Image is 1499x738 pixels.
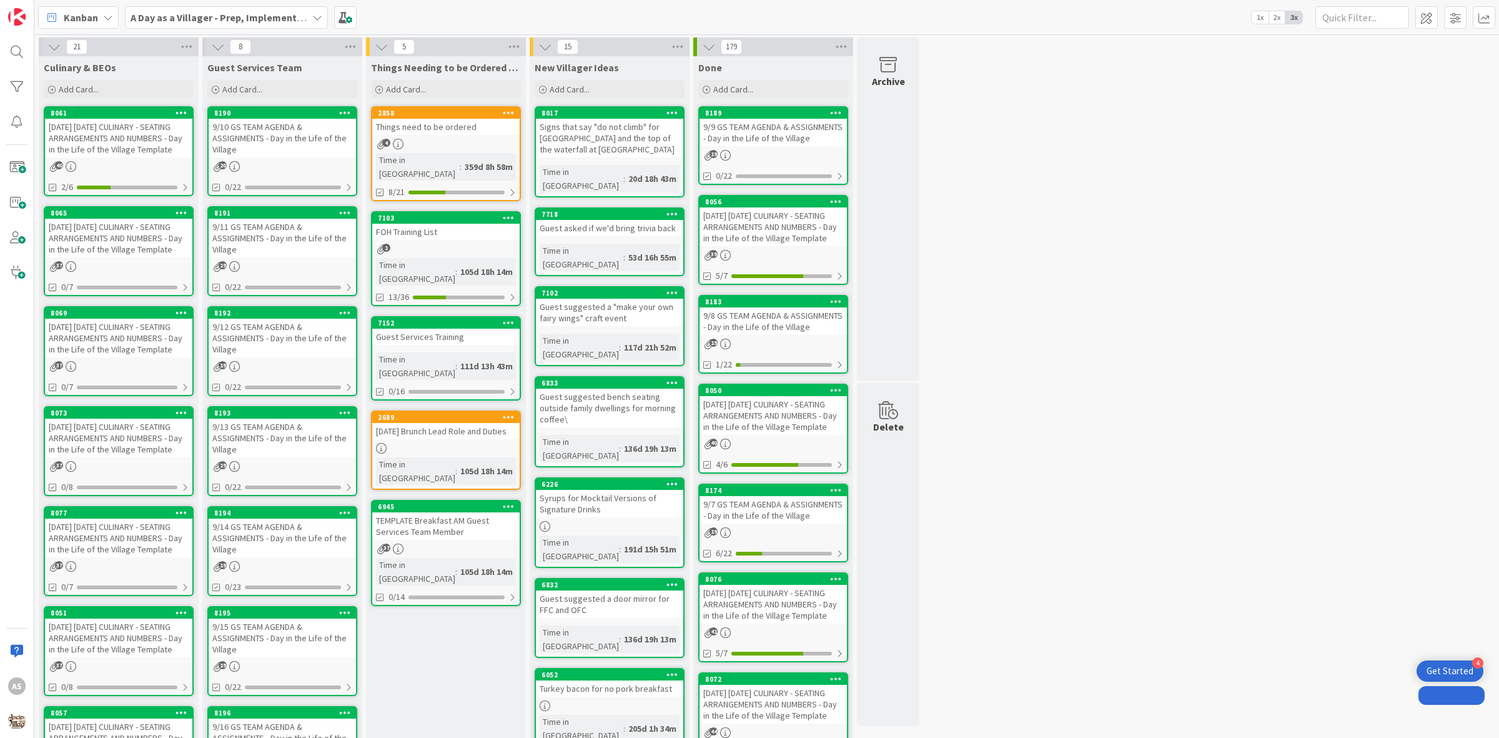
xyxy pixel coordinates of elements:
div: Time in [GEOGRAPHIC_DATA] [376,153,460,181]
div: 8073 [51,409,192,417]
span: 0/8 [61,681,73,694]
div: 6226Syrups for Mocktail Versions of Signature Drinks [536,479,683,517]
div: 7102 [536,287,683,299]
span: Guest Services Team [207,61,302,74]
span: 4 [382,139,390,147]
div: 81939/13 GS TEAM AGENDA & ASSIGNMENTS - Day in the Life of the Village [209,407,356,457]
div: 8077[DATE] [DATE] CULINARY - SEATING ARRANGEMENTS AND NUMBERS - Day in the Life of the Village Te... [45,507,192,557]
a: 6945TEMPLATE Breakfast AM Guest Services Team MemberTime in [GEOGRAPHIC_DATA]:105d 18h 14m0/14 [371,500,521,606]
a: 8077[DATE] [DATE] CULINARY - SEATING ARRANGEMENTS AND NUMBERS - Day in the Life of the Village Te... [44,506,194,596]
span: : [455,565,457,579]
span: 0/22 [225,681,241,694]
span: 19 [219,261,227,269]
div: 8192 [209,307,356,319]
span: Add Card... [386,84,426,95]
div: 6052 [536,669,683,681]
div: 6945 [378,502,520,511]
div: Time in [GEOGRAPHIC_DATA] [376,258,455,286]
span: 1/22 [716,358,732,371]
div: [DATE] [DATE] CULINARY - SEATING ARRANGEMENTS AND NUMBERS - Day in the Life of the Village Template [45,319,192,357]
div: 8192 [214,309,356,317]
div: 8051[DATE] [DATE] CULINARY - SEATING ARRANGEMENTS AND NUMBERS - Day in the Life of the Village Te... [45,607,192,657]
span: 21 [66,39,87,54]
span: 8 [230,39,251,54]
span: 40 [710,439,718,447]
div: Time in [GEOGRAPHIC_DATA] [376,457,455,485]
span: : [619,542,621,556]
div: Signs that say "do not climb" for [GEOGRAPHIC_DATA] and the top of the waterfall at [GEOGRAPHIC_D... [536,119,683,157]
div: 9/15 GS TEAM AGENDA & ASSIGNMENTS - Day in the Life of the Village [209,619,356,657]
span: 19 [219,361,227,369]
div: 8195 [214,609,356,617]
a: 81929/12 GS TEAM AGENDA & ASSIGNMENTS - Day in the Life of the Village0/22 [207,306,357,396]
span: 0/7 [61,381,73,394]
div: 111d 13h 43m [457,359,516,373]
a: 81909/10 GS TEAM AGENDA & ASSIGNMENTS - Day in the Life of the Village0/22 [207,106,357,196]
span: : [623,172,625,186]
div: 8017 [542,109,683,117]
div: 8050 [705,386,847,395]
div: 81899/9 GS TEAM AGENDA & ASSIGNMENTS - Day in the Life of the Village [700,107,847,146]
a: 7103FOH Training ListTime in [GEOGRAPHIC_DATA]:105d 18h 14m13/36 [371,211,521,306]
span: Add Card... [713,84,753,95]
div: 81959/15 GS TEAM AGENDA & ASSIGNMENTS - Day in the Life of the Village [209,607,356,657]
div: 9/14 GS TEAM AGENDA & ASSIGNMENTS - Day in the Life of the Village [209,519,356,557]
a: 6226Syrups for Mocktail Versions of Signature DrinksTime in [GEOGRAPHIC_DATA]:191d 15h 51m [535,477,685,568]
div: 8061[DATE] [DATE] CULINARY - SEATING ARRANGEMENTS AND NUMBERS - Day in the Life of the Village Te... [45,107,192,157]
span: 37 [55,561,63,569]
div: 2858 [378,109,520,117]
div: 81749/7 GS TEAM AGENDA & ASSIGNMENTS - Day in the Life of the Village [700,485,847,524]
b: A Day as a Villager - Prep, Implement and Execute [131,11,354,24]
a: 6833Guest suggested bench seating outside family dwellings for morning coffee\Time in [GEOGRAPHIC... [535,376,685,467]
span: 0/22 [225,181,241,194]
div: 6833 [542,379,683,387]
div: 359d 8h 58m [462,160,516,174]
div: Time in [GEOGRAPHIC_DATA] [540,626,619,653]
div: 8056 [705,197,847,206]
div: Time in [GEOGRAPHIC_DATA] [540,334,619,361]
div: 8072[DATE] [DATE] CULINARY - SEATING ARRANGEMENTS AND NUMBERS - Day in the Life of the Village Te... [700,674,847,724]
a: 8061[DATE] [DATE] CULINARY - SEATING ARRANGEMENTS AND NUMBERS - Day in the Life of the Village Te... [44,106,194,196]
div: 6945TEMPLATE Breakfast AM Guest Services Team Member [372,501,520,540]
div: 81919/11 GS TEAM AGENDA & ASSIGNMENTS - Day in the Life of the Village [209,207,356,257]
div: 6833 [536,377,683,389]
div: [DATE] [DATE] CULINARY - SEATING ARRANGEMENTS AND NUMBERS - Day in the Life of the Village Template [700,207,847,246]
div: [DATE] [DATE] CULINARY - SEATING ARRANGEMENTS AND NUMBERS - Day in the Life of the Village Template [700,685,847,724]
div: [DATE] [DATE] CULINARY - SEATING ARRANGEMENTS AND NUMBERS - Day in the Life of the Village Template [45,619,192,657]
div: 8061 [45,107,192,119]
div: [DATE] [DATE] CULINARY - SEATING ARRANGEMENTS AND NUMBERS - Day in the Life of the Village Template [45,519,192,557]
div: 8065 [45,207,192,219]
img: Visit kanbanzone.com [8,8,26,26]
span: 8/21 [388,186,405,199]
a: 8056[DATE] [DATE] CULINARY - SEATING ARRANGEMENTS AND NUMBERS - Day in the Life of the Village Te... [698,195,848,285]
div: 8065[DATE] [DATE] CULINARY - SEATING ARRANGEMENTS AND NUMBERS - Day in the Life of the Village Te... [45,207,192,257]
div: 8076[DATE] [DATE] CULINARY - SEATING ARRANGEMENTS AND NUMBERS - Day in the Life of the Village Te... [700,574,847,624]
div: 8065 [51,209,192,217]
span: 37 [382,544,390,552]
div: 8069[DATE] [DATE] CULINARY - SEATING ARRANGEMENTS AND NUMBERS - Day in the Life of the Village Te... [45,307,192,357]
div: 8050 [700,385,847,396]
div: 7103 [372,212,520,224]
img: avatar [8,712,26,730]
span: 20 [219,161,227,169]
a: 7102Guest suggested a "make your own fairy wings" craft eventTime in [GEOGRAPHIC_DATA]:117d 21h 52m [535,286,685,366]
a: 81939/13 GS TEAM AGENDA & ASSIGNMENTS - Day in the Life of the Village0/22 [207,406,357,496]
span: 19 [219,561,227,569]
a: 81959/15 GS TEAM AGENDA & ASSIGNMENTS - Day in the Life of the Village0/22 [207,606,357,696]
a: 8050[DATE] [DATE] CULINARY - SEATING ARRANGEMENTS AND NUMBERS - Day in the Life of the Village Te... [698,384,848,474]
div: Guest suggested bench seating outside family dwellings for morning coffee\ [536,389,683,427]
div: 81839/8 GS TEAM AGENDA & ASSIGNMENTS - Day in the Life of the Village [700,296,847,335]
div: Syrups for Mocktail Versions of Signature Drinks [536,490,683,517]
div: 6945 [372,501,520,512]
div: 7152Guest Services Training [372,317,520,345]
span: : [623,722,625,736]
div: 6832 [542,581,683,589]
div: 8057 [45,707,192,719]
div: 8056 [700,196,847,207]
div: 2858Things need to be ordered [372,107,520,135]
span: 2x [1269,11,1285,24]
span: 6/22 [716,547,732,560]
span: 39 [710,250,718,258]
div: 8196 [209,707,356,719]
div: 6226 [542,480,683,489]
